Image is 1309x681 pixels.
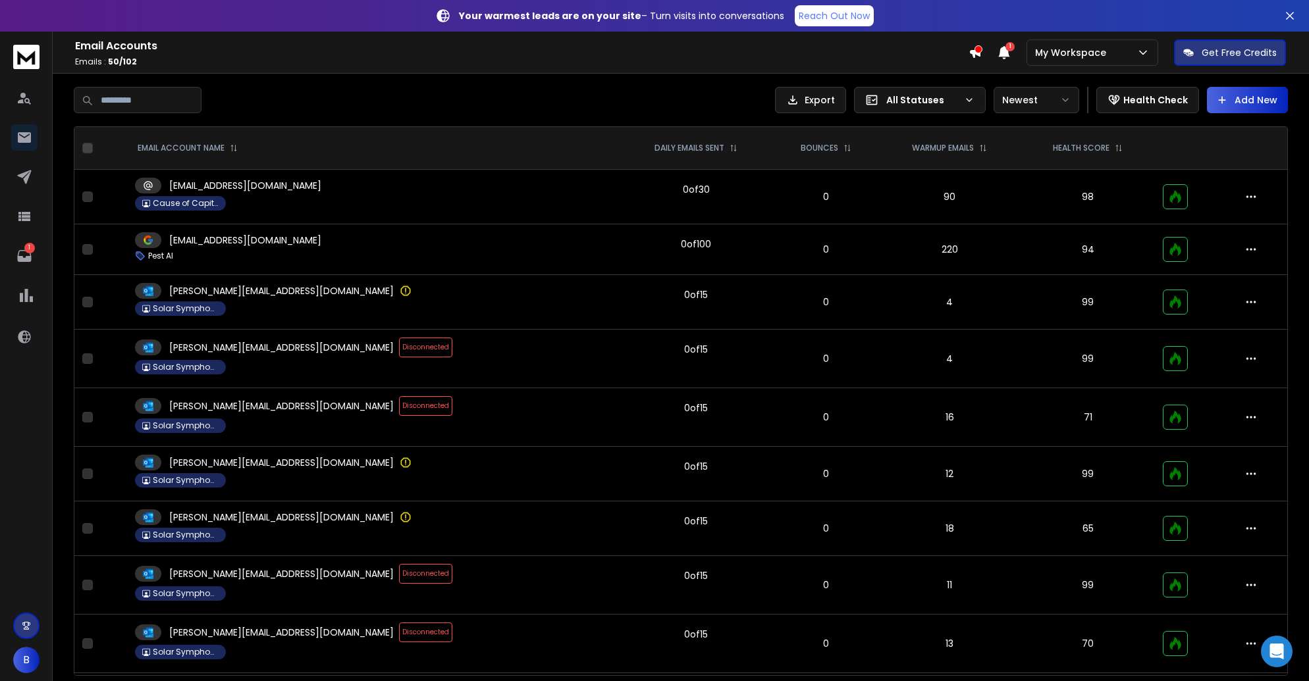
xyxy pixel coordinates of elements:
[879,615,1021,673] td: 13
[11,243,38,269] a: 1
[781,190,871,203] p: 0
[169,456,394,469] p: [PERSON_NAME][EMAIL_ADDRESS][DOMAIN_NAME]
[153,420,219,431] p: Solar Symphony
[795,5,874,26] a: Reach Out Now
[153,588,219,599] p: Solar Symphony
[153,198,219,209] p: Cause of Capital
[879,224,1021,275] td: 220
[399,396,452,416] span: Disconnected
[153,647,219,657] p: Solar Symphony
[879,501,1021,556] td: 18
[1021,170,1155,224] td: 98
[684,460,708,473] div: 0 of 15
[169,567,394,580] p: [PERSON_NAME][EMAIL_ADDRESS][DOMAIN_NAME]
[684,515,708,528] div: 0 of 15
[781,522,871,535] p: 0
[683,183,710,196] div: 0 of 30
[169,234,321,247] p: [EMAIL_ADDRESS][DOMAIN_NAME]
[781,637,871,650] p: 0
[781,243,871,256] p: 0
[153,362,219,372] p: Solar Symphony
[1021,275,1155,330] td: 99
[886,93,959,107] p: All Statuses
[24,243,35,253] p: 1
[1021,556,1155,615] td: 99
[169,284,394,297] p: [PERSON_NAME][EMAIL_ADDRESS][DOMAIN_NAME]
[1261,636,1293,667] div: Open Intercom Messenger
[879,388,1021,447] td: 16
[879,556,1021,615] td: 11
[1202,46,1277,59] p: Get Free Credits
[799,9,870,22] p: Reach Out Now
[654,143,724,153] p: DAILY EMAILS SENT
[1096,87,1199,113] button: Health Check
[399,622,452,642] span: Disconnected
[801,143,838,153] p: BOUNCES
[1005,42,1015,51] span: 1
[1053,143,1109,153] p: HEALTH SCORE
[13,647,40,673] button: B
[994,87,1079,113] button: Newest
[1174,39,1286,66] button: Get Free Credits
[153,303,219,314] p: Solar Symphony
[1021,615,1155,673] td: 70
[781,352,871,365] p: 0
[781,411,871,424] p: 0
[879,330,1021,388] td: 4
[399,338,452,357] span: Disconnected
[681,238,711,251] div: 0 of 100
[1021,330,1155,388] td: 99
[879,447,1021,501] td: 12
[459,9,641,22] strong: Your warmest leads are on your site
[169,179,321,192] p: [EMAIL_ADDRESS][DOMAIN_NAME]
[684,288,708,301] div: 0 of 15
[1207,87,1288,113] button: Add New
[684,569,708,582] div: 0 of 15
[169,511,394,524] p: [PERSON_NAME][EMAIL_ADDRESS][DOMAIN_NAME]
[75,38,969,54] h1: Email Accounts
[153,475,219,486] p: Solar Symphony
[399,564,452,584] span: Disconnected
[775,87,846,113] button: Export
[169,341,394,354] p: [PERSON_NAME][EMAIL_ADDRESS][DOMAIN_NAME]
[1035,46,1111,59] p: My Workspace
[684,628,708,641] div: 0 of 15
[169,399,394,413] p: [PERSON_NAME][EMAIL_ADDRESS][DOMAIN_NAME]
[781,467,871,480] p: 0
[138,143,238,153] div: EMAIL ACCOUNT NAME
[148,251,173,261] p: Pest AI
[781,295,871,309] p: 0
[879,170,1021,224] td: 90
[1021,388,1155,447] td: 71
[108,56,137,67] span: 50 / 102
[879,275,1021,330] td: 4
[1021,501,1155,556] td: 65
[684,401,708,415] div: 0 of 15
[153,530,219,540] p: Solar Symphony
[684,343,708,356] div: 0 of 15
[169,626,394,639] p: [PERSON_NAME][EMAIL_ADDRESS][DOMAIN_NAME]
[1021,224,1155,275] td: 94
[13,45,40,69] img: logo
[912,143,974,153] p: WARMUP EMAILS
[75,57,969,67] p: Emails :
[459,9,784,22] p: – Turn visits into conversations
[781,578,871,592] p: 0
[1021,447,1155,501] td: 99
[1123,93,1188,107] p: Health Check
